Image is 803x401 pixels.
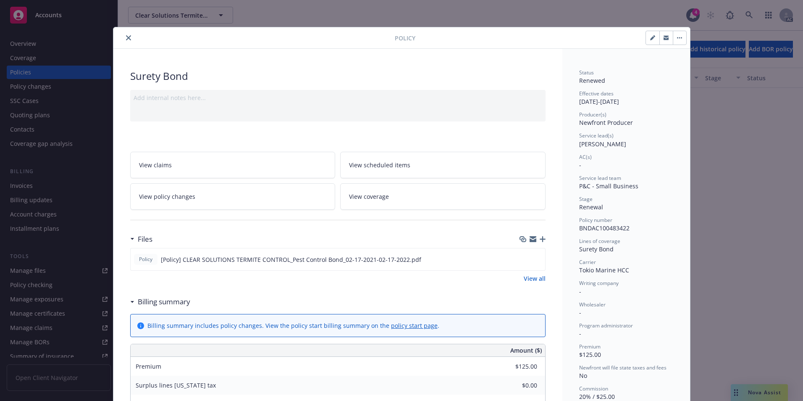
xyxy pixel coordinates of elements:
span: Newfront Producer [579,119,633,127]
div: Surety Bond [130,69,546,83]
span: Program administrator [579,322,633,329]
span: Writing company [579,280,619,287]
span: View coverage [349,192,389,201]
span: [Policy] CLEAR SOLUTIONS TERMITE CONTROL_Pest Control Bond_02-17-2021-02-17-2022.pdf [161,255,421,264]
span: $125.00 [579,351,601,359]
span: Surplus lines [US_STATE] tax [136,381,216,389]
div: Files [130,234,152,245]
button: close [123,33,134,43]
div: Billing summary [130,296,190,307]
span: Newfront will file state taxes and fees [579,364,667,371]
span: Premium [579,343,601,350]
div: [DATE] - [DATE] [579,90,673,106]
span: No [579,372,587,380]
span: Amount ($) [510,346,542,355]
span: - [579,309,581,317]
span: - [579,330,581,338]
a: View all [524,274,546,283]
span: Producer(s) [579,111,606,118]
span: - [579,161,581,169]
span: [PERSON_NAME] [579,140,626,148]
span: Lines of coverage [579,237,620,245]
input: 0.00 [488,379,542,392]
div: Surety Bond [579,245,673,253]
a: View policy changes [130,183,336,210]
span: Tokio Marine HCC [579,266,629,274]
h3: Billing summary [138,296,190,307]
a: View scheduled items [340,152,546,178]
button: download file [521,255,527,264]
span: Service lead(s) [579,132,614,139]
span: Policy [395,34,415,42]
span: Carrier [579,259,596,266]
span: Wholesaler [579,301,606,308]
span: BNDAC100483422 [579,224,630,232]
input: 0.00 [488,360,542,373]
a: policy start page [391,322,438,330]
span: Policy number [579,216,612,224]
span: - [579,288,581,295]
span: View scheduled items [349,161,410,169]
span: Effective dates [579,90,614,97]
div: Billing summary includes policy changes. View the policy start billing summary on the . [147,321,439,330]
span: Renewed [579,77,605,84]
span: View policy changes [139,192,195,201]
h3: Files [138,234,152,245]
span: View claims [139,161,172,169]
span: Policy [137,256,154,263]
span: Status [579,69,594,76]
span: Stage [579,195,593,203]
span: Renewal [579,203,603,211]
span: P&C - Small Business [579,182,638,190]
div: Add internal notes here... [134,93,542,102]
span: Commission [579,385,608,392]
button: preview file [534,255,542,264]
a: View coverage [340,183,546,210]
a: View claims [130,152,336,178]
span: AC(s) [579,153,592,161]
span: Premium [136,362,161,370]
span: 20% / $25.00 [579,393,615,401]
span: Service lead team [579,174,621,182]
